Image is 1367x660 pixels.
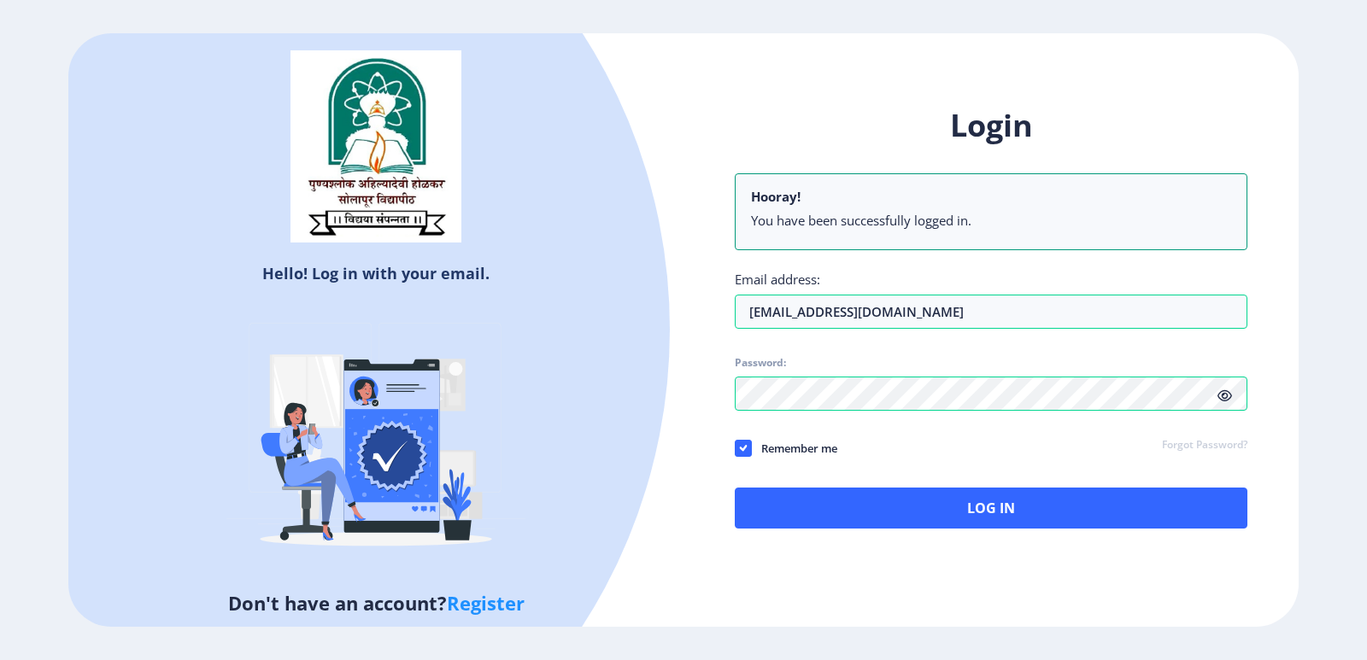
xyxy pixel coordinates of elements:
[81,589,671,616] h5: Don't have an account?
[751,212,1231,229] li: You have been successfully logged in.
[735,488,1247,529] button: Log In
[735,271,820,288] label: Email address:
[751,188,801,205] b: Hooray!
[447,590,525,616] a: Register
[752,438,837,458] span: Remember me
[1162,438,1247,453] a: Forgot Password?
[735,295,1247,329] input: Email address
[290,50,461,243] img: sulogo.png
[735,356,786,370] label: Password:
[226,290,525,589] img: Verified-rafiki.svg
[735,105,1247,146] h1: Login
